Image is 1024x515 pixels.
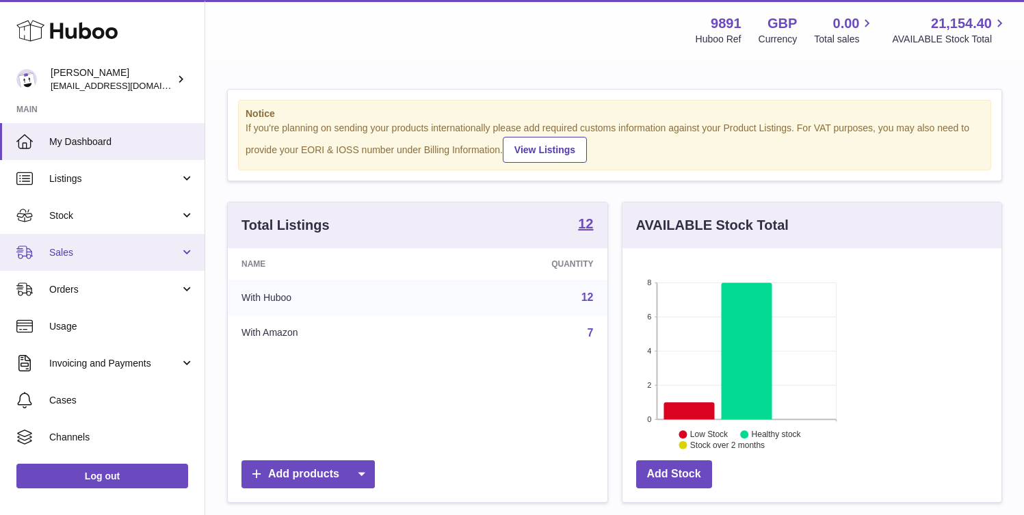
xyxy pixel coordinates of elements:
[228,248,435,280] th: Name
[49,209,180,222] span: Stock
[246,122,984,163] div: If you're planning on sending your products internationally please add required customs informati...
[49,283,180,296] span: Orders
[503,137,587,163] a: View Listings
[241,216,330,235] h3: Total Listings
[636,460,712,488] a: Add Stock
[833,14,860,33] span: 0.00
[696,33,741,46] div: Huboo Ref
[49,431,194,444] span: Channels
[578,217,593,233] a: 12
[892,14,1008,46] a: 21,154.40 AVAILABLE Stock Total
[49,246,180,259] span: Sales
[751,430,801,439] text: Healthy stock
[49,394,194,407] span: Cases
[578,217,593,230] strong: 12
[16,69,37,90] img: ro@thebitterclub.co.uk
[814,14,875,46] a: 0.00 Total sales
[49,357,180,370] span: Invoicing and Payments
[51,80,201,91] span: [EMAIL_ADDRESS][DOMAIN_NAME]
[892,33,1008,46] span: AVAILABLE Stock Total
[647,278,651,287] text: 8
[246,107,984,120] strong: Notice
[241,460,375,488] a: Add products
[49,320,194,333] span: Usage
[647,381,651,389] text: 2
[647,415,651,423] text: 0
[767,14,797,33] strong: GBP
[647,347,651,355] text: 4
[16,464,188,488] a: Log out
[759,33,798,46] div: Currency
[51,66,174,92] div: [PERSON_NAME]
[814,33,875,46] span: Total sales
[690,430,728,439] text: Low Stock
[228,280,435,315] td: With Huboo
[690,440,764,450] text: Stock over 2 months
[581,291,594,303] a: 12
[931,14,992,33] span: 21,154.40
[49,172,180,185] span: Listings
[228,315,435,351] td: With Amazon
[636,216,789,235] h3: AVAILABLE Stock Total
[647,313,651,321] text: 6
[435,248,607,280] th: Quantity
[49,135,194,148] span: My Dashboard
[711,14,741,33] strong: 9891
[588,327,594,339] a: 7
